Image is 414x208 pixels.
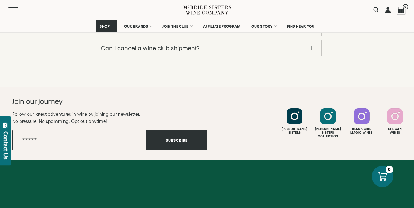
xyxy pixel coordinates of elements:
[312,127,344,138] div: [PERSON_NAME] Sisters Collection
[199,20,245,32] a: AFFILIATE PROGRAM
[386,166,393,173] div: 0
[124,24,148,28] span: OUR BRANDS
[162,24,189,28] span: JOIN THE CLUB
[279,127,310,134] div: [PERSON_NAME] Sisters
[247,20,280,32] a: OUR STORY
[12,130,146,150] input: Email
[379,108,411,134] a: Follow SHE CAN Wines on Instagram She CanWines
[158,20,196,32] a: JOIN THE CLUB
[346,127,378,134] div: Black Girl Magic Wines
[96,20,117,32] a: SHOP
[312,108,344,138] a: Follow McBride Sisters Collection on Instagram [PERSON_NAME] SistersCollection
[146,130,207,150] button: Subscribe
[251,24,273,28] span: OUR STORY
[283,20,319,32] a: FIND NEAR YOU
[12,96,188,106] h2: Join our journey
[203,24,241,28] span: AFFILIATE PROGRAM
[379,127,411,134] div: She Can Wines
[346,108,378,134] a: Follow Black Girl Magic Wines on Instagram Black GirlMagic Wines
[120,20,155,32] a: OUR BRANDS
[403,4,408,9] span: 0
[12,111,207,125] p: Follow our latest adventures in wine by joining our newsletter. No pressure. No spamming. Opt out...
[93,40,321,56] a: Can I cancel a wine club shipment?
[3,131,9,159] div: Contact Us
[287,24,315,28] span: FIND NEAR YOU
[279,108,310,134] a: Follow McBride Sisters on Instagram [PERSON_NAME]Sisters
[100,24,110,28] span: SHOP
[8,7,30,13] button: Mobile Menu Trigger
